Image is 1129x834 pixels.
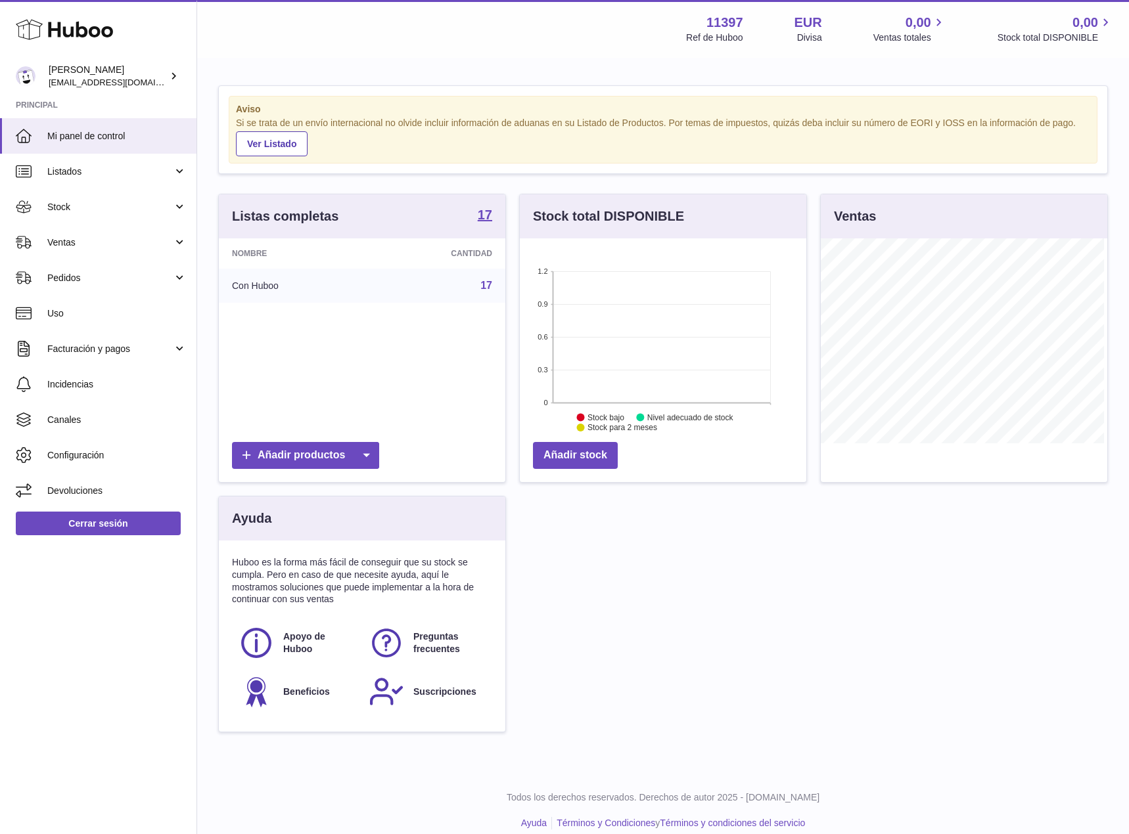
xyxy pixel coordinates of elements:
[538,267,547,275] text: 1.2
[873,32,946,44] span: Ventas totales
[706,14,743,32] strong: 11397
[795,14,822,32] strong: EUR
[647,412,734,422] text: Nivel adecuado de stock
[283,686,330,698] span: Beneficios
[998,14,1113,44] a: 0,00 Stock total DISPONIBLE
[236,131,308,156] a: Ver Listado
[686,32,743,44] div: Ref de Huboo
[521,818,547,828] a: Ayuda
[369,674,486,709] a: Suscripciones
[47,165,173,178] span: Listados
[232,556,492,606] p: Huboo es la forma más fácil de conseguir que su stock se cumpla. Pero en caso de que necesite ayu...
[873,14,946,44] a: 0,00 Ventas totales
[834,208,876,225] h3: Ventas
[47,485,187,497] span: Devoluciones
[49,77,193,87] span: [EMAIL_ADDRESS][DOMAIN_NAME]
[232,510,271,527] h3: Ayuda
[538,300,547,308] text: 0.9
[236,117,1090,156] div: Si se trata de un envío internacional no olvide incluir información de aduanas en su Listado de P...
[16,512,181,535] a: Cerrar sesión
[367,238,505,269] th: Cantidad
[16,66,35,86] img: info@luckybur.com
[219,269,367,303] td: Con Huboo
[480,280,492,291] a: 17
[47,414,187,426] span: Canales
[557,818,655,828] a: Términos y Condiciones
[239,674,356,709] a: Beneficios
[47,272,173,284] span: Pedidos
[208,791,1118,804] p: Todos los derechos reservados. Derechos de autor 2025 - [DOMAIN_NAME]
[47,378,187,391] span: Incidencias
[47,307,187,320] span: Uso
[538,366,547,374] text: 0.3
[232,208,338,225] h3: Listas completas
[47,130,187,143] span: Mi panel de control
[797,32,822,44] div: Divisa
[47,449,187,462] span: Configuración
[413,686,476,698] span: Suscripciones
[219,238,367,269] th: Nombre
[478,208,492,224] a: 17
[47,236,173,249] span: Ventas
[478,208,492,221] strong: 17
[369,625,486,661] a: Preguntas frecuentes
[413,630,484,655] span: Preguntas frecuentes
[283,630,354,655] span: Apoyo de Huboo
[533,208,684,225] h3: Stock total DISPONIBLE
[998,32,1113,44] span: Stock total DISPONIBLE
[232,442,379,469] a: Añadir productos
[906,14,931,32] span: 0,00
[538,333,547,341] text: 0.6
[1072,14,1098,32] span: 0,00
[533,442,618,469] a: Añadir stock
[236,103,1090,116] strong: Aviso
[588,423,657,432] text: Stock para 2 meses
[239,625,356,661] a: Apoyo de Huboo
[552,817,805,829] li: y
[588,412,624,422] text: Stock bajo
[543,399,547,406] text: 0
[47,201,173,213] span: Stock
[47,343,173,355] span: Facturación y pagos
[660,818,805,828] a: Términos y condiciones del servicio
[49,64,167,89] div: [PERSON_NAME]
